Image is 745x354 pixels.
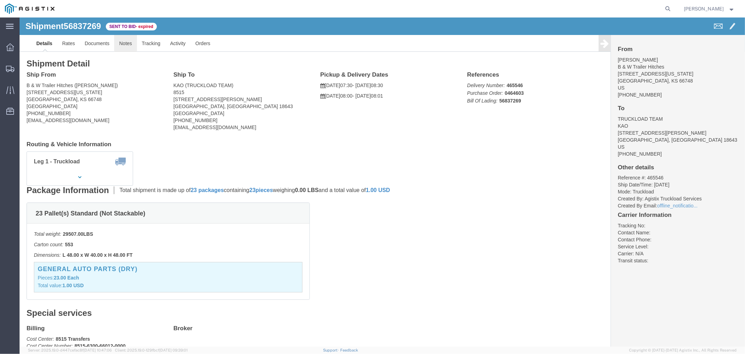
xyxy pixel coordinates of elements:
[684,5,724,13] span: Andy Schwimmer
[28,348,112,352] span: Server: 2025.19.0-d447cefac8f
[684,5,736,13] button: [PERSON_NAME]
[629,347,737,353] span: Copyright © [DATE]-[DATE] Agistix Inc., All Rights Reserved
[83,348,112,352] span: [DATE] 10:47:06
[115,348,188,352] span: Client: 2025.19.0-129fbcf
[20,17,745,347] iframe: FS Legacy Container
[159,348,188,352] span: [DATE] 09:39:01
[340,348,358,352] a: Feedback
[5,3,54,14] img: logo
[323,348,341,352] a: Support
